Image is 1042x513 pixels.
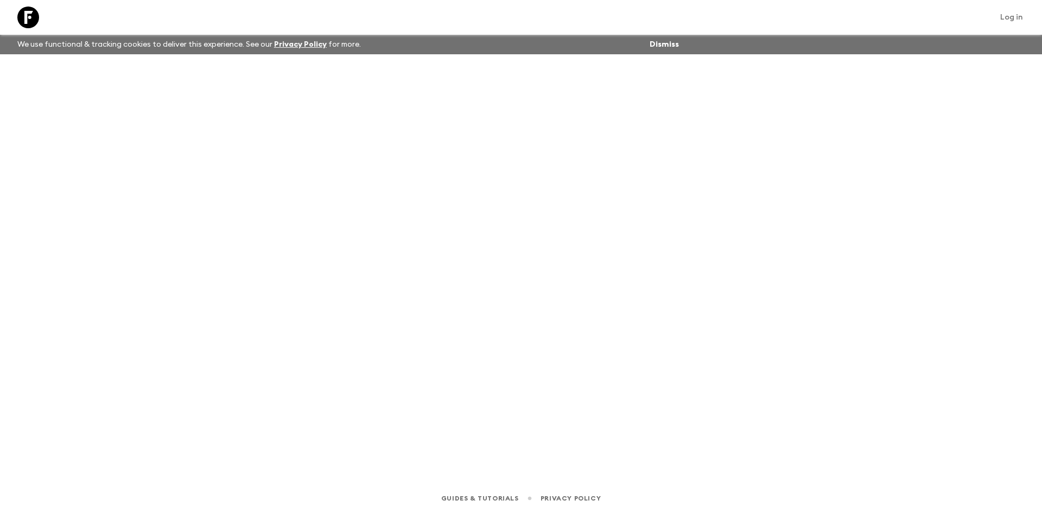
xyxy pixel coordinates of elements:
a: Privacy Policy [541,492,601,504]
a: Log in [994,10,1029,25]
a: Guides & Tutorials [441,492,519,504]
a: Privacy Policy [274,41,327,48]
button: Dismiss [647,37,682,52]
p: We use functional & tracking cookies to deliver this experience. See our for more. [13,35,365,54]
